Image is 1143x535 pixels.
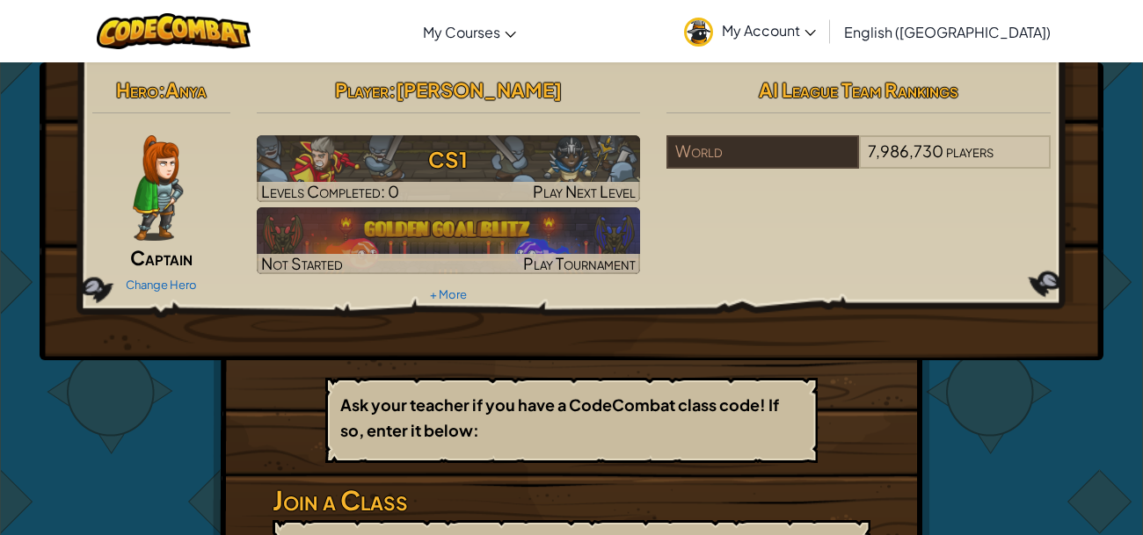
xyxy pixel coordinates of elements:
[684,18,713,47] img: avatar
[844,23,1051,41] span: English ([GEOGRAPHIC_DATA])
[261,253,343,273] span: Not Started
[666,152,1051,172] a: World7,986,730players
[759,77,958,102] span: AI League Team Rankings
[396,77,562,102] span: [PERSON_NAME]
[722,21,816,40] span: My Account
[835,8,1059,55] a: English ([GEOGRAPHIC_DATA])
[116,77,158,102] span: Hero
[97,13,251,49] img: CodeCombat logo
[666,135,858,169] div: World
[423,23,500,41] span: My Courses
[430,287,467,301] a: + More
[533,181,636,201] span: Play Next Level
[257,135,641,202] a: Play Next Level
[675,4,825,59] a: My Account
[133,135,183,241] img: captain-pose.png
[335,77,389,102] span: Player
[523,253,636,273] span: Play Tournament
[257,207,641,274] a: Not StartedPlay Tournament
[273,481,870,520] h3: Join a Class
[946,141,994,161] span: players
[257,135,641,202] img: CS1
[158,77,165,102] span: :
[340,394,779,440] b: Ask your teacher if you have a CodeCombat class code! If so, enter it below:
[414,8,525,55] a: My Courses
[389,77,396,102] span: :
[261,181,399,201] span: Levels Completed: 0
[257,207,641,274] img: Golden Goal
[165,77,207,102] span: Anya
[130,245,193,270] span: Captain
[868,141,943,161] span: 7,986,730
[257,140,641,179] h3: CS1
[126,278,197,292] a: Change Hero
